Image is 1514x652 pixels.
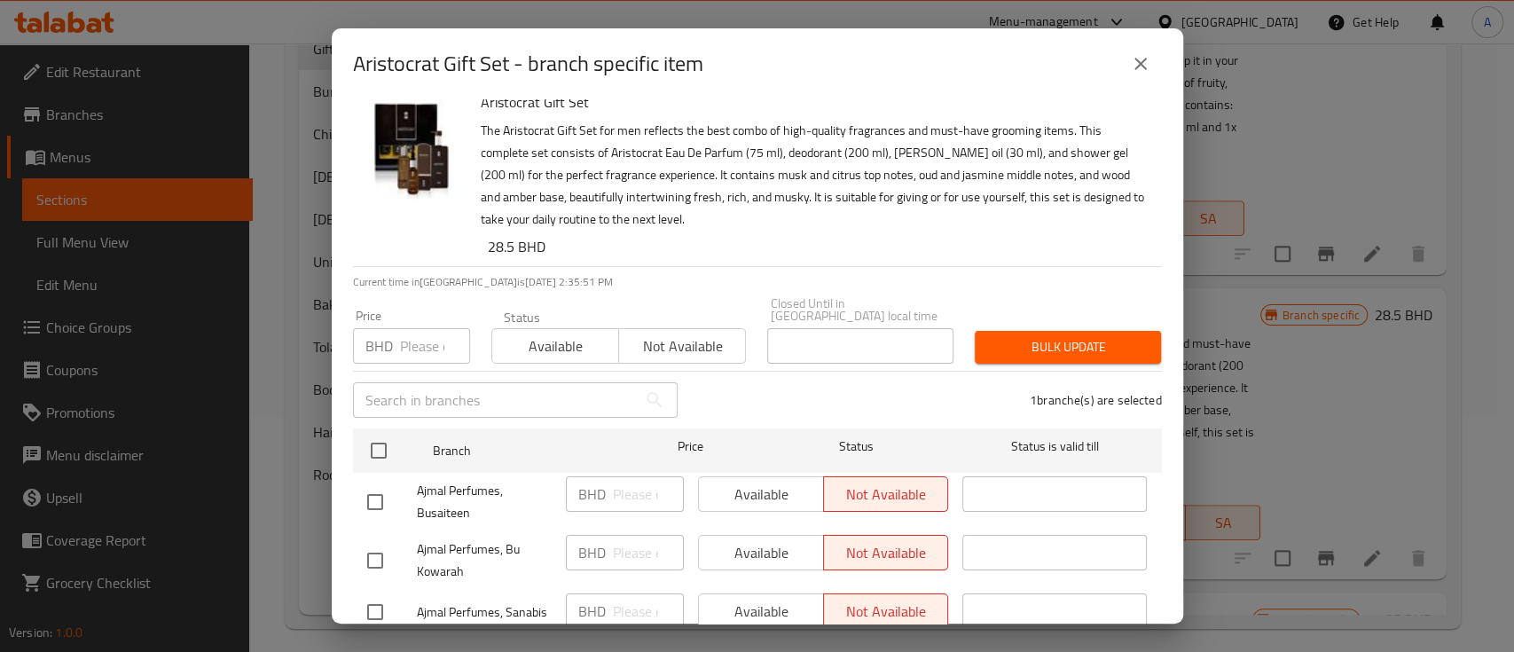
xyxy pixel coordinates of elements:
[499,334,612,359] span: Available
[365,335,393,357] p: BHD
[417,480,552,524] span: Ajmal Perfumes, Busaiteen
[417,601,552,624] span: Ajmal Perfumes, Sanabis
[433,440,617,462] span: Branch
[989,336,1147,358] span: Bulk update
[400,328,470,364] input: Please enter price
[618,328,746,364] button: Not available
[353,382,637,418] input: Search in branches
[578,601,606,622] p: BHD
[764,436,948,458] span: Status
[578,542,606,563] p: BHD
[353,50,703,78] h2: Aristocrat Gift Set - branch specific item
[491,328,619,364] button: Available
[613,535,684,570] input: Please enter price
[631,436,749,458] span: Price
[1119,43,1162,85] button: close
[1030,391,1162,409] p: 1 branche(s) are selected
[417,538,552,583] span: Ajmal Perfumes, Bu Kowarah
[578,483,606,505] p: BHD
[626,334,739,359] span: Not available
[613,593,684,629] input: Please enter price
[481,120,1148,231] p: The Aristocrat Gift Set for men reflects the best combo of high-quality fragrances and must-have ...
[481,90,1148,114] h6: Aristocrat Gift Set
[353,90,467,203] img: Aristocrat Gift Set
[613,476,684,512] input: Please enter price
[488,234,1148,259] h6: 28.5 BHD
[975,331,1161,364] button: Bulk update
[353,274,1162,290] p: Current time in [GEOGRAPHIC_DATA] is [DATE] 2:35:51 PM
[962,436,1147,458] span: Status is valid till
